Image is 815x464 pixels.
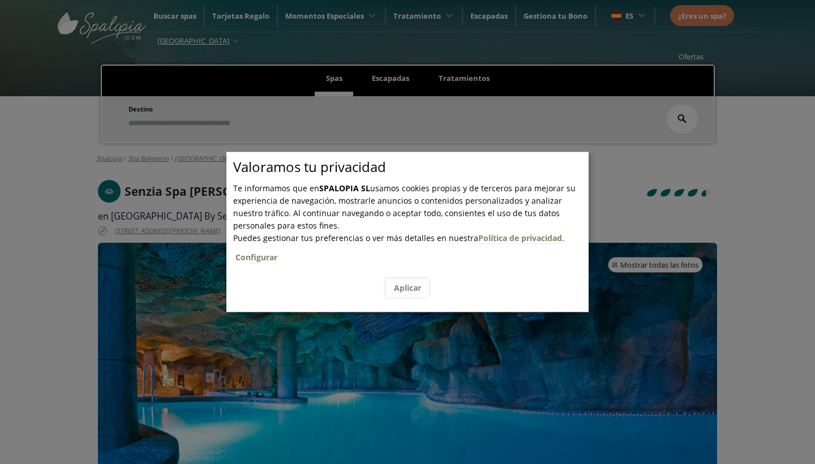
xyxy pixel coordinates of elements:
[319,183,370,194] b: SPALOPIA SL
[386,278,429,297] button: Aplicar
[478,233,562,244] a: Política de privacidad
[233,161,589,173] p: Valoramos tu privacidad
[233,183,576,231] span: Te informamos que en usamos cookies propias y de terceros para mejorar su experiencia de navegaci...
[233,233,478,243] span: Puedes gestionar tus preferencias o ver más detalles en nuestra
[235,252,277,263] a: Configurar
[233,233,589,270] span: .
